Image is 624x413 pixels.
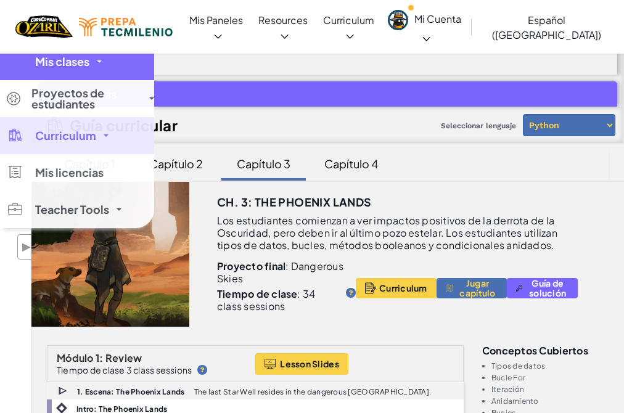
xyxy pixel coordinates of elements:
button: Curriculum [356,278,437,298]
a: Mis Paneles [182,3,250,51]
div: Ozaria [38,50,617,75]
button: Lesson Slides [255,353,348,375]
b: Tiempo de clase [217,287,297,300]
div: Capítulo 2 [137,149,215,178]
p: : Dangerous Skies [217,260,356,285]
button: Jugar capítulo [437,278,507,298]
span: Curriculum [35,130,96,141]
span: Curriculum [323,14,374,27]
h3: Ch. 3: The Phoenix Lands [217,193,372,211]
div: Aprende Más [38,81,617,107]
b: 1. Escena: The Phoenix Lands [77,387,185,396]
a: 1. Escena: The Phoenix Lands The last Star Well resides in the dangerous [GEOGRAPHIC_DATA]. [47,382,464,399]
div: Capítulo 4 [312,149,390,178]
p: : 34 class sessions [217,288,340,313]
span: Resources [258,14,308,27]
span: Mis clases [35,56,89,67]
span: 1: [96,351,104,364]
li: Anidamiento [491,397,609,405]
span: Proyectos de estudiantes [31,88,142,110]
img: avatar [388,10,408,30]
span: Mi Cuenta [414,12,461,44]
li: Iteración [491,385,609,393]
p: Los estudiantes comienzan a ver impactos positivos de la derrota de la Oscuridad, pero deben ir a... [217,215,578,251]
span: ▶ [21,238,31,256]
img: Home [15,14,73,39]
a: Resources [251,3,316,51]
b: Proyecto final [217,260,285,272]
a: Español ([GEOGRAPHIC_DATA]) [475,3,618,51]
span: Jugar capítulo [458,278,498,298]
img: IconCutscene.svg [58,385,69,397]
img: IconHint.svg [346,288,356,298]
li: Bucle For [491,374,609,382]
span: Curriculum [379,283,427,293]
p: Tiempo de clase 3 class sessions [57,365,192,375]
img: Tecmilenio logo [79,18,173,36]
span: Teacher Tools [35,204,109,215]
span: Español ([GEOGRAPHIC_DATA]) [492,14,601,41]
span: Módulo [57,351,94,364]
a: Ozaria by CodeCombat logo [15,14,73,39]
span: Mis licencias [35,167,104,178]
p: The last Star Well resides in the dangerous [GEOGRAPHIC_DATA]. [194,388,432,396]
a: Curriculum [316,3,382,51]
span: Review [105,351,142,364]
span: Seleccionar lenguaje [436,117,521,135]
span: Lesson Slides [280,359,339,369]
span: Mis Paneles [189,14,243,27]
li: Tipos de datos [491,362,609,370]
h3: Conceptos cubiertos [482,345,609,356]
button: Guía de solución [507,278,578,298]
img: IconHint.svg [197,365,207,375]
div: Capítulo 3 [224,149,303,178]
span: Guía de solución [527,278,569,298]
